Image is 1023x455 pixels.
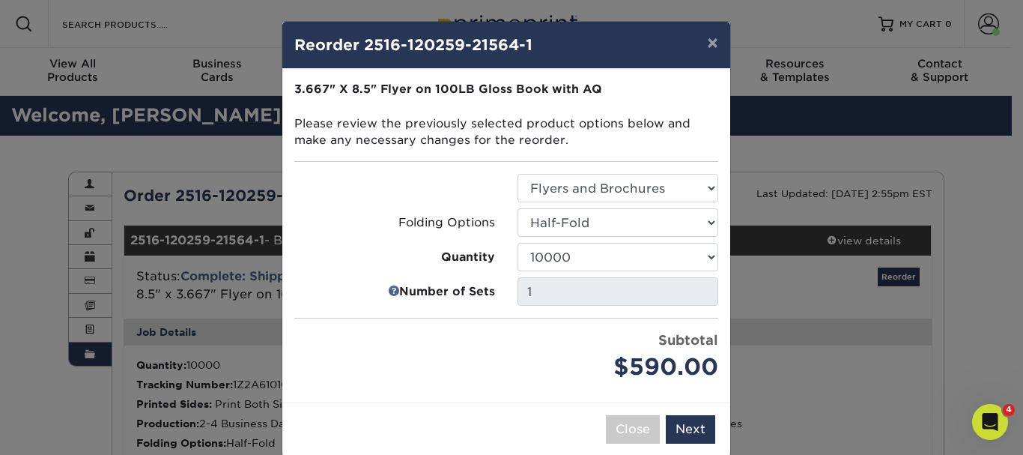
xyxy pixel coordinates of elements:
[517,350,718,385] div: $590.00
[294,82,602,96] strong: 3.667" X 8.5" Flyer on 100LB Gloss Book with AQ
[658,332,718,348] strong: Subtotal
[294,214,495,232] label: Folding Options
[1003,404,1015,416] span: 4
[666,415,715,444] button: Next
[294,34,718,56] h4: Reorder 2516-120259-21564-1
[399,283,495,301] strong: Number of Sets
[972,404,1008,440] iframe: Intercom live chat
[695,22,729,64] button: ×
[294,81,718,149] p: Please review the previously selected product options below and make any necessary changes for th...
[441,249,495,266] strong: Quantity
[606,415,660,444] button: Close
